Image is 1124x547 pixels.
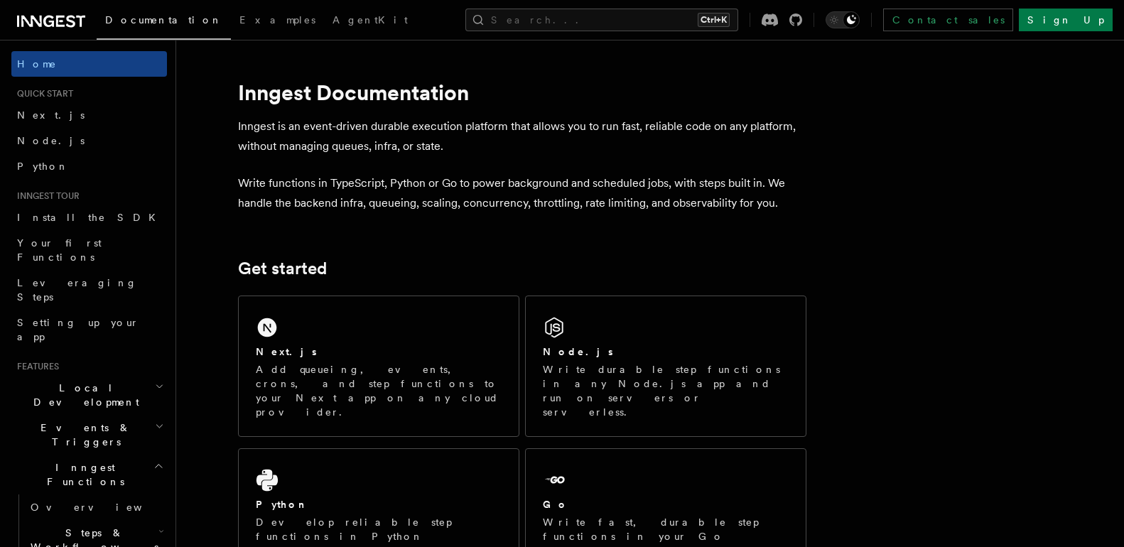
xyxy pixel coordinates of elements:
span: Install the SDK [17,212,164,223]
span: AgentKit [333,14,408,26]
a: Install the SDK [11,205,167,230]
button: Inngest Functions [11,455,167,494]
button: Toggle dark mode [826,11,860,28]
a: Contact sales [883,9,1013,31]
a: Next.js [11,102,167,128]
a: Home [11,51,167,77]
p: Write durable step functions in any Node.js app and run on servers or serverless. [543,362,789,419]
a: Node.js [11,128,167,153]
span: Features [11,361,59,372]
a: AgentKit [324,4,416,38]
span: Overview [31,502,177,513]
span: Documentation [105,14,222,26]
span: Setting up your app [17,317,139,342]
a: Sign Up [1019,9,1113,31]
a: Overview [25,494,167,520]
span: Examples [239,14,315,26]
a: Leveraging Steps [11,270,167,310]
span: Node.js [17,135,85,146]
a: Setting up your app [11,310,167,350]
p: Inngest is an event-driven durable execution platform that allows you to run fast, reliable code ... [238,117,806,156]
a: Python [11,153,167,179]
span: Inngest Functions [11,460,153,489]
a: Documentation [97,4,231,40]
span: Quick start [11,88,73,99]
h2: Node.js [543,345,613,359]
button: Search...Ctrl+K [465,9,738,31]
kbd: Ctrl+K [698,13,730,27]
a: Node.jsWrite durable step functions in any Node.js app and run on servers or serverless. [525,296,806,437]
span: Leveraging Steps [17,277,137,303]
span: Next.js [17,109,85,121]
button: Local Development [11,375,167,415]
a: Examples [231,4,324,38]
span: Inngest tour [11,190,80,202]
a: Your first Functions [11,230,167,270]
span: Python [17,161,69,172]
a: Get started [238,259,327,278]
h1: Inngest Documentation [238,80,806,105]
span: Home [17,57,57,71]
a: Next.jsAdd queueing, events, crons, and step functions to your Next app on any cloud provider. [238,296,519,437]
h2: Go [543,497,568,511]
p: Write functions in TypeScript, Python or Go to power background and scheduled jobs, with steps bu... [238,173,806,213]
h2: Python [256,497,308,511]
span: Your first Functions [17,237,102,263]
h2: Next.js [256,345,317,359]
span: Events & Triggers [11,421,155,449]
p: Add queueing, events, crons, and step functions to your Next app on any cloud provider. [256,362,502,419]
span: Local Development [11,381,155,409]
button: Events & Triggers [11,415,167,455]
